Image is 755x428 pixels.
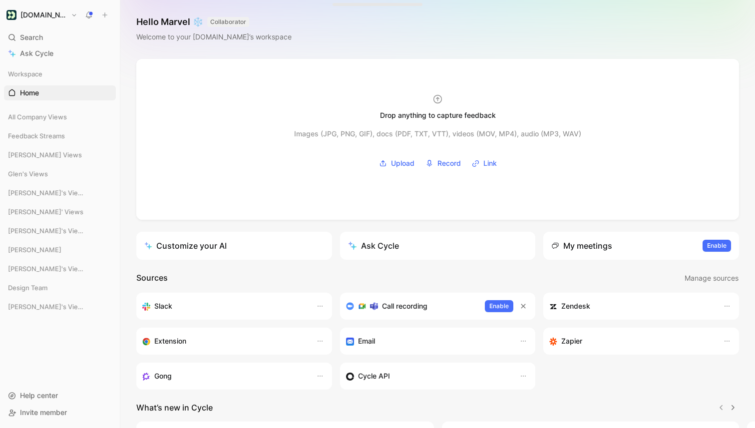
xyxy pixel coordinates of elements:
div: Welcome to your [DOMAIN_NAME]’s workspace [136,31,292,43]
div: Capture feedback from anywhere on the web [142,335,306,347]
span: [PERSON_NAME]'s Views [8,226,86,236]
div: All Company Views [4,109,116,127]
a: Home [4,85,116,100]
div: [PERSON_NAME]'s Views [4,223,116,241]
div: Capture feedback from your incoming calls [142,370,306,382]
span: [PERSON_NAME] Views [8,150,82,160]
span: [PERSON_NAME]'s Views [8,302,86,312]
div: Capture feedback from thousands of sources with Zapier (survey results, recordings, sheets, etc). [549,335,713,347]
div: [PERSON_NAME]' Views [4,204,116,219]
span: All Company Views [8,112,67,122]
div: [PERSON_NAME] [4,242,116,260]
div: [PERSON_NAME]'s Views [4,261,116,279]
button: Manage sources [684,272,739,285]
h1: [DOMAIN_NAME] [20,10,67,19]
button: Ask Cycle [340,232,536,260]
button: Link [468,156,500,171]
div: Design Team [4,280,116,298]
span: Ask Cycle [20,47,53,59]
div: My meetings [551,240,612,252]
span: Workspace [8,69,42,79]
span: Enable [489,301,509,311]
div: Glen's Views [4,166,116,181]
h3: Call recording [382,300,427,312]
h3: Extension [154,335,186,347]
div: [PERSON_NAME] Views [4,147,116,165]
span: Home [20,88,39,98]
h3: Cycle API [358,370,390,382]
div: Feedback Streams [4,128,116,143]
div: Search [4,30,116,45]
div: Images (JPG, PNG, GIF), docs (PDF, TXT, VTT), videos (MOV, MP4), audio (MP3, WAV) [294,128,581,140]
div: Ask Cycle [348,240,399,252]
div: [PERSON_NAME]'s Views [4,223,116,238]
div: [PERSON_NAME] [4,242,116,257]
div: Glen's Views [4,166,116,184]
button: COLLABORATOR [207,17,249,27]
div: Help center [4,388,116,403]
h3: Email [358,335,375,347]
h2: What’s new in Cycle [136,402,213,414]
span: Search [20,31,43,43]
div: [PERSON_NAME]'s Views [4,261,116,276]
h3: Zendesk [561,300,590,312]
span: Manage sources [685,272,739,284]
span: Enable [707,241,727,251]
span: Upload [391,157,414,169]
button: Upload [376,156,418,171]
div: Workspace [4,66,116,81]
div: Design Team [4,280,116,295]
button: Customer.io[DOMAIN_NAME] [4,8,80,22]
span: Design Team [8,283,47,293]
span: [PERSON_NAME]'s Views [8,188,86,198]
div: [PERSON_NAME]' Views [4,204,116,222]
h2: Sources [136,272,168,285]
h3: Zapier [561,335,582,347]
span: Link [483,157,497,169]
div: All Company Views [4,109,116,124]
span: Glen's Views [8,169,48,179]
div: Forward emails to your feedback inbox [346,335,510,347]
div: Customize your AI [144,240,227,252]
button: Enable [703,240,731,252]
h1: Hello Marvel ❄️ [136,16,292,28]
h3: Gong [154,370,172,382]
div: Sync customers and create docs [549,300,713,312]
div: [PERSON_NAME]'s Views [4,185,116,200]
div: [PERSON_NAME]'s Views [4,185,116,203]
img: Customer.io [6,10,16,20]
h3: Slack [154,300,172,312]
a: Ask Cycle [4,46,116,61]
div: Invite member [4,405,116,420]
div: Feedback Streams [4,128,116,146]
span: Help center [20,391,58,400]
div: Sync customers & send feedback from custom sources. Get inspired by our favorite use case [346,370,510,382]
div: [PERSON_NAME]'s Views [4,299,116,314]
a: Customize your AI [136,232,332,260]
span: [PERSON_NAME]' Views [8,207,83,217]
div: Sync your customers, send feedback and get updates in Slack [142,300,306,312]
span: [PERSON_NAME]'s Views [8,264,86,274]
span: [PERSON_NAME] [8,245,61,255]
button: Enable [485,300,513,312]
span: Feedback Streams [8,131,65,141]
span: Invite member [20,408,67,417]
div: Record & transcribe meetings from Zoom, Meet & Teams. [346,300,477,312]
div: Drop anything to capture feedback [380,109,496,121]
div: [PERSON_NAME]'s Views [4,299,116,317]
span: Record [437,157,461,169]
button: Record [422,156,464,171]
div: [PERSON_NAME] Views [4,147,116,162]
